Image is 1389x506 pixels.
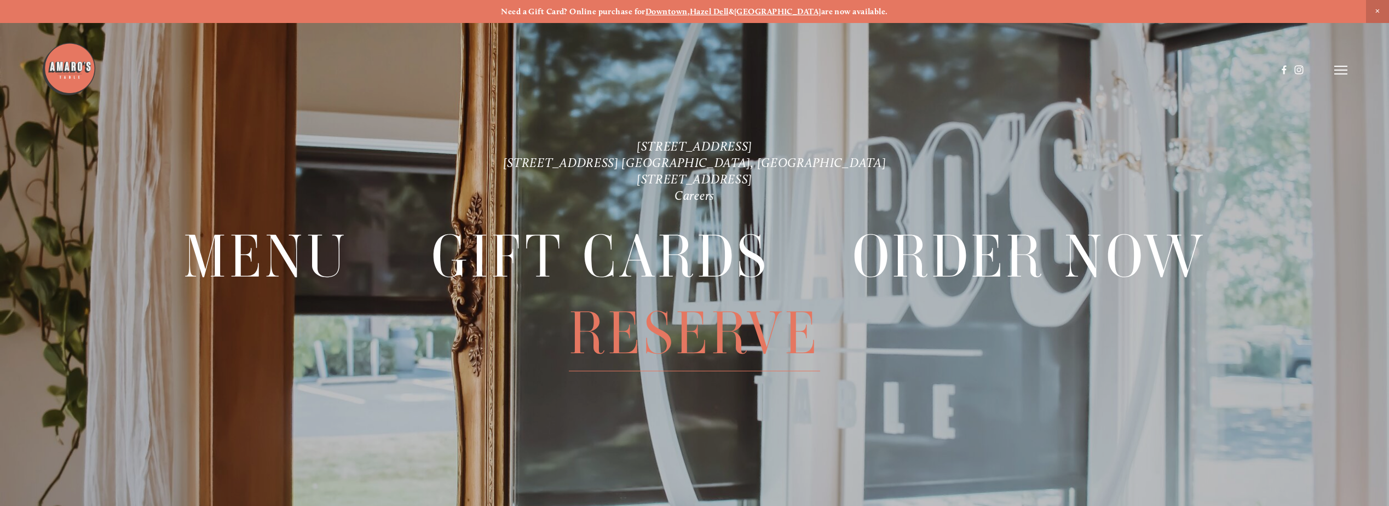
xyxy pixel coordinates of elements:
[852,219,1206,295] span: Order Now
[821,7,888,16] strong: are now available.
[431,219,769,294] a: Gift Cards
[734,7,821,16] a: [GEOGRAPHIC_DATA]
[503,155,886,170] a: [STREET_ADDRESS] [GEOGRAPHIC_DATA], [GEOGRAPHIC_DATA]
[183,219,349,294] a: Menu
[688,7,690,16] strong: ,
[852,219,1206,294] a: Order Now
[675,188,714,203] a: Careers
[729,7,734,16] strong: &
[645,7,688,16] a: Downtown
[183,219,349,295] span: Menu
[637,139,752,154] a: [STREET_ADDRESS]
[42,42,96,96] img: Amaro's Table
[501,7,645,16] strong: Need a Gift Card? Online purchase for
[637,171,752,187] a: [STREET_ADDRESS]
[569,295,820,371] a: Reserve
[690,7,729,16] a: Hazel Dell
[431,219,769,295] span: Gift Cards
